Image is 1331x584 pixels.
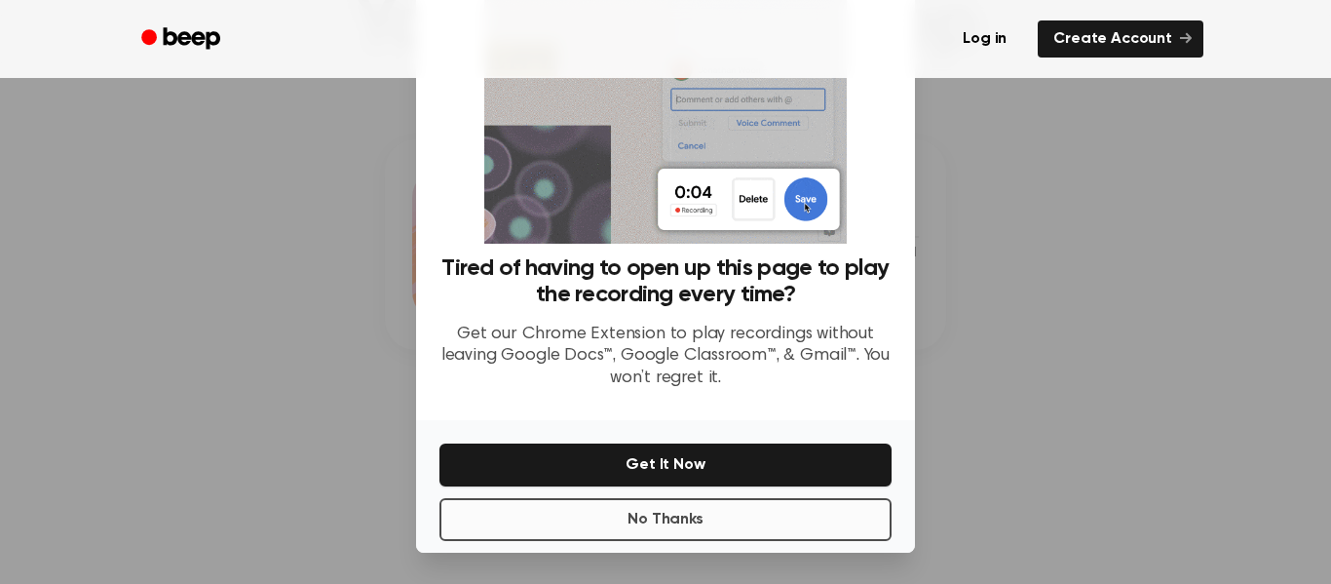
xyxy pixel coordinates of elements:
button: Get It Now [439,444,892,487]
a: Beep [128,20,238,58]
button: No Thanks [439,498,892,541]
h3: Tired of having to open up this page to play the recording every time? [439,255,892,308]
p: Get our Chrome Extension to play recordings without leaving Google Docs™, Google Classroom™, & Gm... [439,324,892,390]
a: Create Account [1038,20,1203,58]
a: Log in [943,17,1026,61]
